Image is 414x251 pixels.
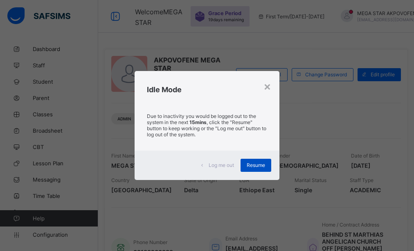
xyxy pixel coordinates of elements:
[209,162,234,168] span: Log me out
[247,162,265,168] span: Resume
[147,113,267,138] p: Due to inactivity you would be logged out to the system in the next , click the "Resume" button t...
[189,119,207,125] strong: 15mins
[147,85,267,94] h2: Idle Mode
[263,79,271,93] div: ×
